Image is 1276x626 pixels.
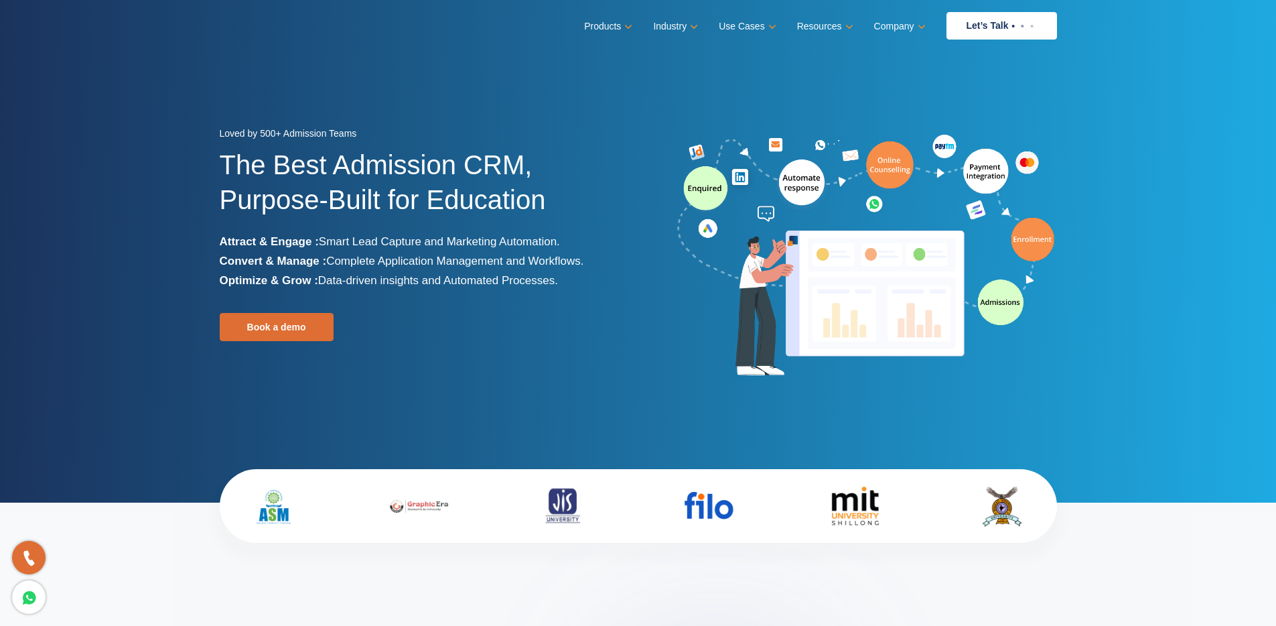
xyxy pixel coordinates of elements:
[220,124,628,147] div: Loved by 500+ Admission Teams
[319,235,560,248] span: Smart Lead Capture and Marketing Automation.
[220,274,318,287] b: Optimize & Grow :
[797,17,851,36] a: Resources
[719,17,773,36] a: Use Cases
[326,255,583,267] span: Complete Application Management and Workflows.
[874,17,923,36] a: Company
[220,313,334,341] a: Book a demo
[318,274,558,287] span: Data-driven insights and Automated Processes.
[653,17,695,36] a: Industry
[220,235,319,248] b: Attract & Engage :
[220,255,327,267] b: Convert & Manage :
[584,17,630,36] a: Products
[946,12,1057,40] a: Let’s Talk
[220,147,628,232] h1: The Best Admission CRM, Purpose-Built for Education
[675,131,1057,381] img: admission-software-home-page-header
